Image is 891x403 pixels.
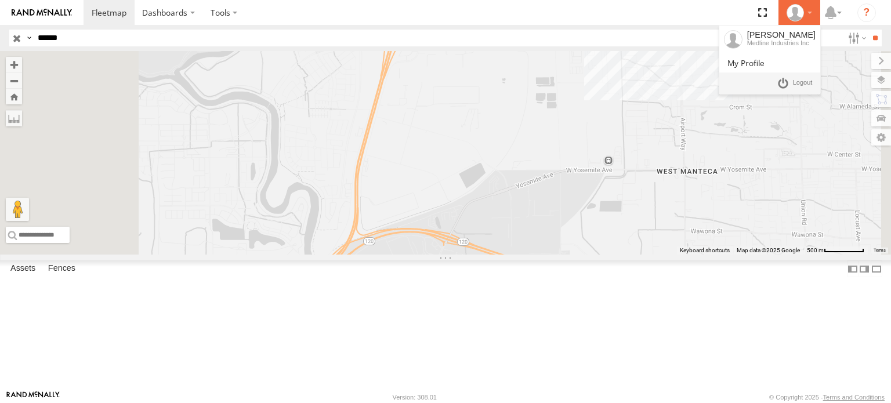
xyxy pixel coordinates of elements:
div: Version: 308.01 [393,394,437,401]
a: Terms and Conditions [823,394,885,401]
button: Zoom in [6,57,22,72]
button: Zoom out [6,72,22,89]
label: Hide Summary Table [871,260,882,277]
a: Visit our Website [6,391,60,403]
div: [PERSON_NAME] [747,30,816,39]
a: Terms (opens in new tab) [874,248,886,253]
label: Assets [5,261,41,277]
div: Medline Industries Inc [747,39,816,46]
div: © Copyright 2025 - [769,394,885,401]
label: Dock Summary Table to the Left [847,260,859,277]
label: Measure [6,110,22,126]
button: Zoom Home [6,89,22,104]
span: 500 m [807,247,824,253]
button: Map Scale: 500 m per 66 pixels [803,246,868,255]
img: rand-logo.svg [12,9,72,17]
label: Search Query [24,30,34,46]
label: Fences [42,261,81,277]
label: Map Settings [871,129,891,146]
div: Jerry Constable [783,4,816,21]
button: Keyboard shortcuts [680,246,730,255]
span: Map data ©2025 Google [737,247,800,253]
i: ? [857,3,876,22]
button: Drag Pegman onto the map to open Street View [6,198,29,221]
label: Search Filter Options [843,30,868,46]
label: Dock Summary Table to the Right [859,260,870,277]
